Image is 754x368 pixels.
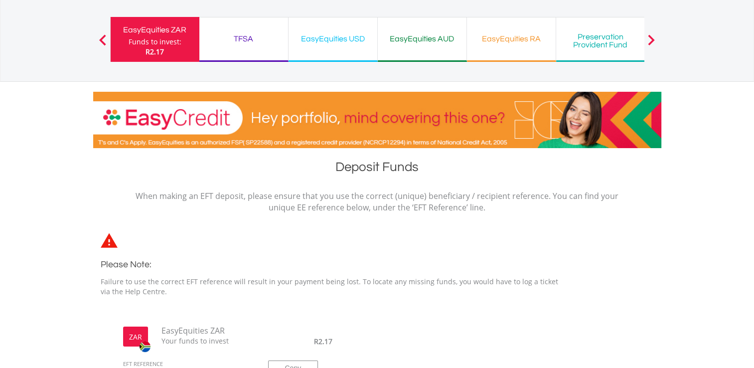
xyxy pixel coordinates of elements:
img: statements-icon-error-satrix.svg [101,233,118,248]
h1: Deposit Funds [93,158,661,181]
button: Previous [93,39,113,49]
label: ZAR [129,332,142,342]
div: Preservation Provident Fund [562,33,639,49]
div: EasyEquities RA [473,32,550,46]
p: When making an EFT deposit, please ensure that you use the correct (unique) beneficiary / recipie... [136,190,619,213]
span: R2.17 [146,47,164,56]
p: Failure to use the correct EFT reference will result in your payment being lost. To locate any mi... [101,277,569,297]
div: EasyEquities AUD [384,32,460,46]
span: R2.17 [314,337,332,346]
button: Next [641,39,661,49]
span: Your funds to invest [154,336,254,346]
div: Funds to invest: [129,37,181,47]
span: EFT REFERENCE [116,347,253,368]
div: EasyEquities ZAR [117,23,193,37]
div: EasyEquities USD [295,32,371,46]
h3: Please Note: [101,258,569,272]
img: EasyCredit Promotion Banner [93,92,661,148]
div: TFSA [205,32,282,46]
span: EasyEquities ZAR [154,325,254,337]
